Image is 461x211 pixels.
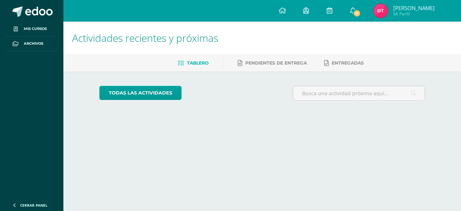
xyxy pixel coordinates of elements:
span: [PERSON_NAME] [393,4,435,12]
span: Mis cursos [24,26,47,32]
input: Busca una actividad próxima aquí... [293,86,425,100]
span: Pendientes de entrega [245,60,307,66]
a: Entregadas [324,57,364,69]
span: Archivos [24,41,43,47]
a: Tablero [178,57,209,69]
span: Mi Perfil [393,11,435,17]
span: Actividades recientes y próximas [72,31,218,45]
a: todas las Actividades [99,86,182,100]
span: 11 [353,9,361,17]
img: 71abf2bd482ea5c0124037d671430b91.png [373,4,388,18]
span: Cerrar panel [20,203,48,208]
a: Archivos [6,36,58,51]
span: Entregadas [332,60,364,66]
a: Pendientes de entrega [238,57,307,69]
a: Mis cursos [6,22,58,36]
span: Tablero [187,60,209,66]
